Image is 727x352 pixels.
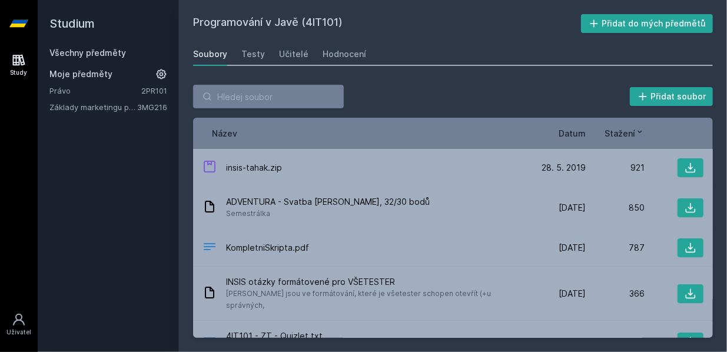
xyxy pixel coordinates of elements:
[586,202,645,214] div: 850
[49,85,141,97] a: Právo
[323,48,366,60] div: Hodnocení
[11,68,28,77] div: Study
[586,242,645,254] div: 787
[193,14,581,33] h2: Programování v Javě (4IT101)
[630,87,713,106] button: Přidat soubor
[137,102,167,112] a: 3MG216
[193,48,227,60] div: Soubory
[559,242,586,254] span: [DATE]
[212,127,237,140] button: Název
[581,14,713,33] button: Přidat do mých předmětů
[226,208,430,220] span: Semestrálka
[49,68,112,80] span: Moje předměty
[586,336,645,348] div: 354
[226,242,309,254] span: KompletniSkripta.pdf
[279,42,308,66] a: Učitelé
[241,48,265,60] div: Testy
[6,328,31,337] div: Uživatel
[193,42,227,66] a: Soubory
[543,336,586,348] span: 11. 5. 2022
[49,48,126,58] a: Všechny předměty
[559,127,586,140] button: Datum
[141,86,167,95] a: 2PR101
[226,288,522,311] span: [PERSON_NAME] jsou ve formátování, které je všetester schopen otevřít (+u správných,
[203,334,217,351] div: TXT
[226,276,522,288] span: INSIS otázky formátovené pro VŠETESTER
[323,42,366,66] a: Hodnocení
[586,288,645,300] div: 366
[203,240,217,257] div: PDF
[226,196,430,208] span: ADVENTURA - Svatba [PERSON_NAME], 32/30 bodů
[542,162,586,174] span: 28. 5. 2019
[2,307,35,343] a: Uživatel
[226,162,282,174] span: insis-tahak.zip
[2,47,35,83] a: Study
[559,202,586,214] span: [DATE]
[605,127,645,140] button: Stažení
[559,288,586,300] span: [DATE]
[203,160,217,177] div: ZIP
[605,127,635,140] span: Stažení
[241,42,265,66] a: Testy
[49,101,137,113] a: Základy marketingu pro informatiky a statistiky
[279,48,308,60] div: Učitelé
[193,85,344,108] input: Hledej soubor
[226,330,360,342] span: 4IT101 - ZT - Quizlet.txt
[586,162,645,174] div: 921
